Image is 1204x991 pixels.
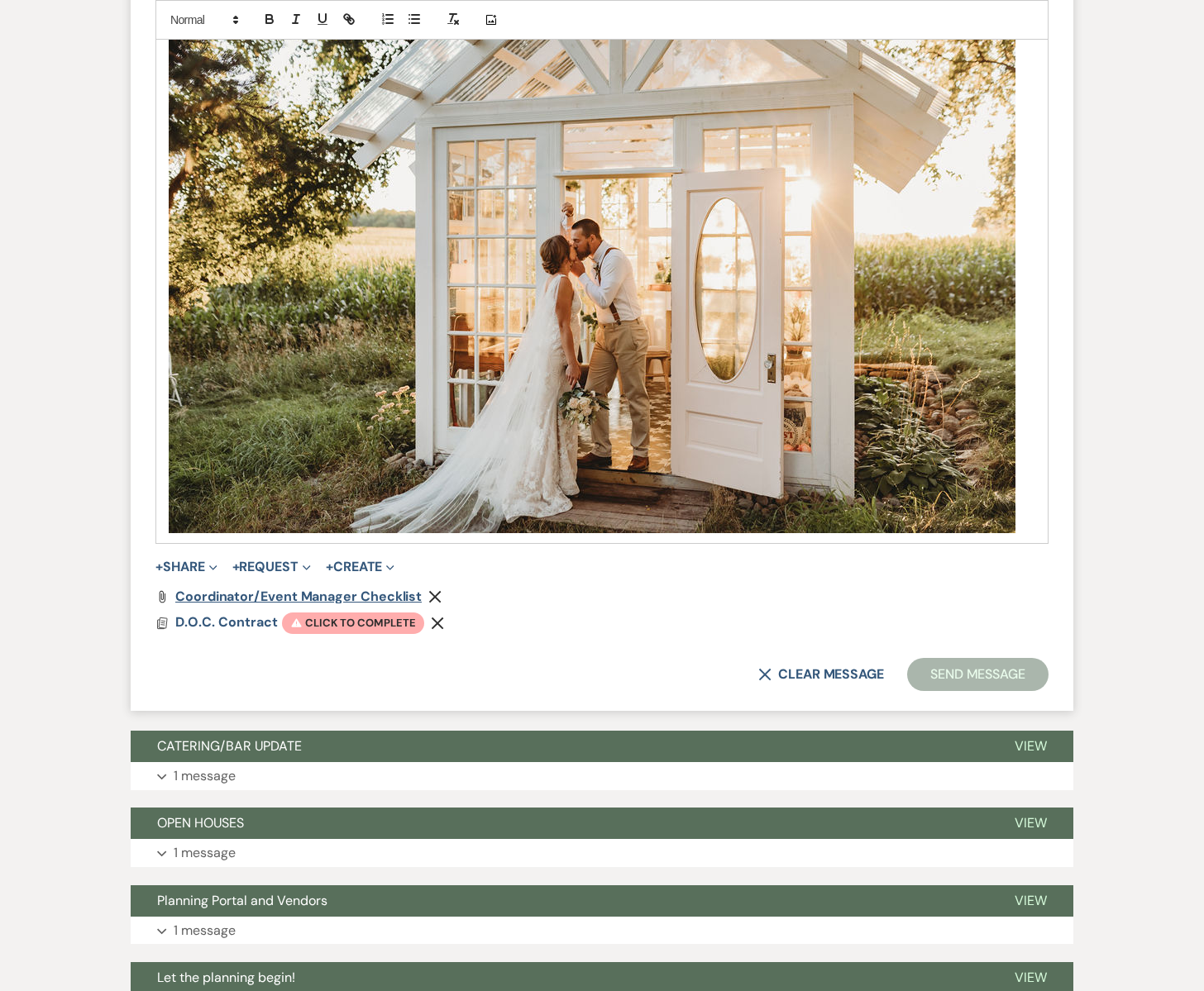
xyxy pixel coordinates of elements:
[1015,814,1047,831] span: View
[758,668,884,681] button: Clear message
[282,612,424,634] span: Click to complete
[174,920,236,941] p: 1 message
[157,969,295,986] span: Let the planning begin!
[1015,969,1047,986] span: View
[174,842,236,864] p: 1 message
[326,560,333,574] span: +
[988,885,1073,917] button: View
[232,560,240,574] span: +
[907,658,1049,691] button: Send Message
[326,560,394,574] button: Create
[131,839,1073,867] button: 1 message
[175,590,422,603] a: Coordinator/Event Manager Checklist
[157,737,302,755] span: CATERING/BAR UPDATE
[988,731,1073,762] button: View
[232,560,311,574] button: Request
[131,885,988,917] button: Planning Portal and Vendors
[155,560,163,574] span: +
[155,560,217,574] button: Share
[157,892,327,909] span: Planning Portal and Vendors
[175,613,278,631] span: D.O.C. Contract
[1015,737,1047,755] span: View
[131,917,1073,945] button: 1 message
[988,808,1073,839] button: View
[175,612,424,634] button: D.O.C. Contract Click to complete
[174,765,236,787] p: 1 message
[131,731,988,762] button: CATERING/BAR UPDATE
[131,808,988,839] button: OPEN HOUSES
[131,762,1073,790] button: 1 message
[157,814,244,831] span: OPEN HOUSES
[175,588,422,605] span: Coordinator/Event Manager Checklist
[1015,892,1047,909] span: View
